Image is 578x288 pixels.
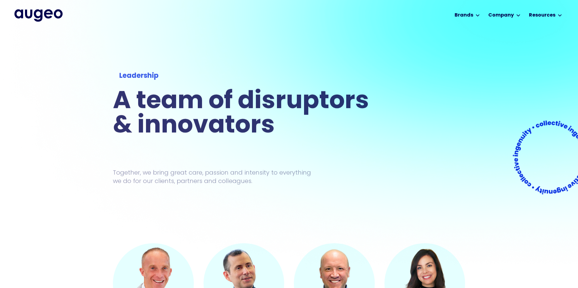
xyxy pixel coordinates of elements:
[119,71,366,81] div: Leadership
[488,12,514,19] div: Company
[14,9,63,21] img: Augeo's full logo in midnight blue.
[113,90,373,139] h1: A team of disruptors & innovators
[529,12,555,19] div: Resources
[455,12,473,19] div: Brands
[113,168,320,185] p: Together, we bring great care, passion and intensity to everything we do for our clients, partner...
[14,9,63,21] a: home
